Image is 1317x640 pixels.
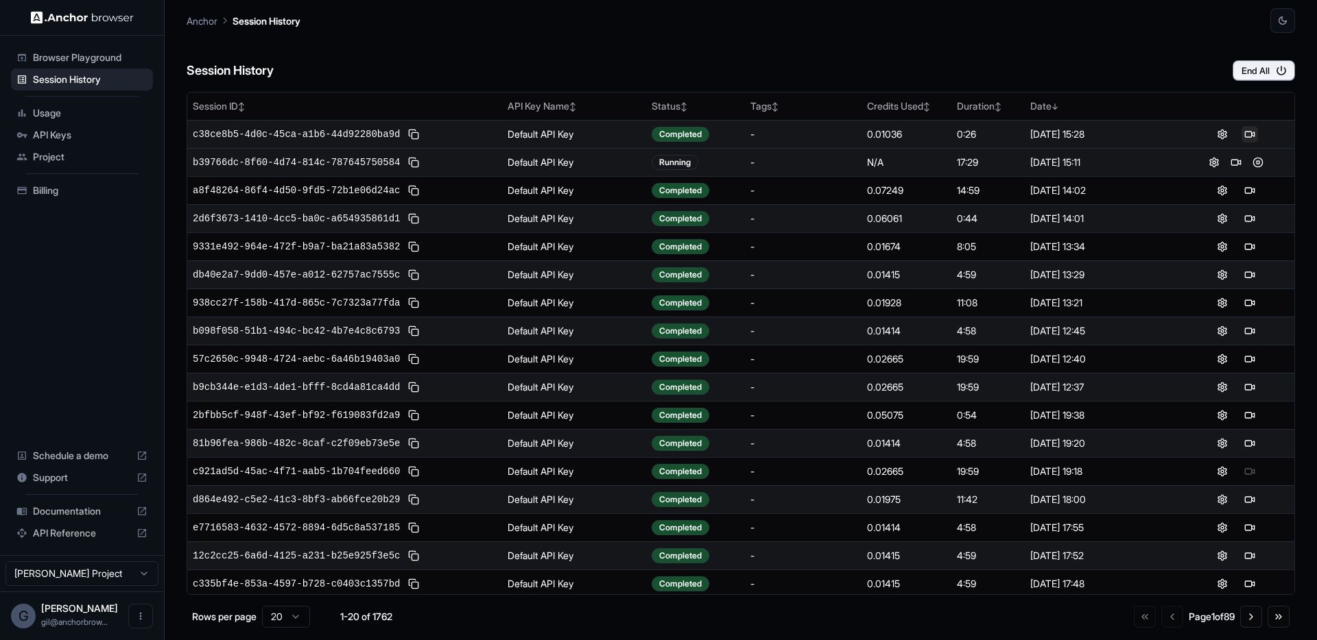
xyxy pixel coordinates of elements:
div: [DATE] 17:55 [1030,521,1172,534]
td: Default API Key [502,120,646,148]
div: Completed [652,267,709,282]
span: b39766dc-8f60-4d74-814c-787645750584 [193,156,400,169]
div: 0.01414 [867,324,946,338]
span: d864e492-c5e2-41c3-8bf3-ab66fce20b29 [193,493,400,506]
div: [DATE] 13:34 [1030,240,1172,254]
div: Browser Playground [11,47,153,69]
div: 0.01036 [867,127,946,141]
div: 19:59 [957,380,1019,394]
span: 2bfbb5cf-948f-43ef-bf92-f619083fd2a9 [193,408,400,422]
div: - [750,352,856,366]
div: Completed [652,295,709,310]
div: Completed [652,520,709,535]
td: Default API Key [502,457,646,485]
span: b9cb344e-e1d3-4de1-bfff-8cd4a81ca4dd [193,380,400,394]
div: Completed [652,183,709,198]
span: ↕ [238,101,245,112]
span: 9331e492-964e-472f-b9a7-ba21a83a5382 [193,240,400,254]
div: Completed [652,211,709,226]
div: 0.02665 [867,465,946,478]
div: 19:59 [957,352,1019,366]
div: - [750,521,856,534]
div: Duration [957,99,1019,113]
span: c38ce8b5-4d0c-45ca-a1b6-44d92280ba9d [193,127,400,141]
span: ↕ [923,101,930,112]
div: [DATE] 13:29 [1030,268,1172,282]
td: Default API Key [502,485,646,513]
div: 0.01975 [867,493,946,506]
div: [DATE] 12:40 [1030,352,1172,366]
td: Default API Key [502,260,646,288]
div: API Keys [11,124,153,146]
td: Default API Key [502,317,646,345]
span: Gil Dankner [41,602,118,614]
td: Default API Key [502,401,646,429]
div: Completed [652,352,709,367]
div: - [750,296,856,310]
nav: breadcrumb [187,13,300,28]
span: 12c2cc25-6a6d-4125-a231-b25e925f3e5c [193,549,400,563]
span: Usage [33,106,147,120]
div: 0.02665 [867,380,946,394]
span: c921ad5d-45ac-4f71-aab5-1b704feed660 [193,465,400,478]
div: Completed [652,548,709,563]
div: 0.05075 [867,408,946,422]
div: Documentation [11,500,153,522]
div: [DATE] 18:00 [1030,493,1172,506]
div: 8:05 [957,240,1019,254]
div: Support [11,467,153,489]
div: N/A [867,156,946,169]
div: 4:59 [957,577,1019,591]
td: Default API Key [502,232,646,260]
span: ↕ [680,101,687,112]
div: 0.07249 [867,184,946,197]
td: Default API Key [502,204,646,232]
span: 57c2650c-9948-4724-aebc-6a46b19403a0 [193,352,400,366]
div: 17:29 [957,156,1019,169]
div: Completed [652,380,709,395]
div: Completed [652,408,709,423]
div: 4:59 [957,268,1019,282]
div: Completed [652,127,709,142]
div: Credits Used [867,99,946,113]
div: 0.06061 [867,212,946,225]
div: Completed [652,239,709,254]
img: Anchor Logo [31,11,134,24]
div: [DATE] 17:52 [1030,549,1172,563]
div: 0.01415 [867,549,946,563]
div: Session History [11,69,153,90]
div: Schedule a demo [11,445,153,467]
p: Session History [233,14,300,28]
span: gil@anchorbrowser.io [41,617,108,627]
span: Billing [33,184,147,197]
span: Support [33,471,131,484]
span: b098f058-51b1-494c-bc42-4b7e4c8c6793 [193,324,400,338]
button: Open menu [128,604,153,628]
div: 0.01674 [867,240,946,254]
td: Default API Key [502,345,646,373]
span: ↕ [569,101,576,112]
td: Default API Key [502,513,646,541]
div: - [750,493,856,506]
span: Browser Playground [33,51,147,64]
td: Default API Key [502,541,646,569]
div: 14:59 [957,184,1019,197]
div: - [750,436,856,450]
div: 0.02665 [867,352,946,366]
span: 938cc27f-158b-417d-865c-7c7323a77fda [193,296,400,310]
div: Session ID [193,99,497,113]
td: Default API Key [502,288,646,317]
div: [DATE] 19:18 [1030,465,1172,478]
div: [DATE] 14:02 [1030,184,1172,197]
div: 0.01414 [867,436,946,450]
div: Completed [652,492,709,507]
td: Default API Key [502,148,646,176]
div: API Reference [11,522,153,544]
div: [DATE] 13:21 [1030,296,1172,310]
span: API Reference [33,526,131,540]
span: ↓ [1052,101,1058,112]
div: 0.01928 [867,296,946,310]
div: - [750,577,856,591]
div: 0:26 [957,127,1019,141]
span: db40e2a7-9dd0-457e-a012-62757ac7555c [193,268,400,282]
